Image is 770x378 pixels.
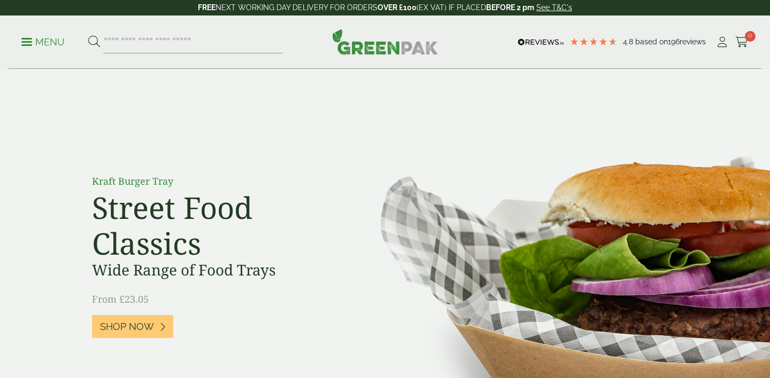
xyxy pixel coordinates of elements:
[536,3,572,12] a: See T&C's
[92,261,333,279] h3: Wide Range of Food Trays
[569,37,618,46] div: 4.79 Stars
[92,174,333,188] p: Kraft Burger Tray
[486,3,534,12] strong: BEFORE 2 pm
[92,190,333,261] h2: Street Food Classics
[100,321,154,333] span: Shop Now
[21,36,65,49] p: Menu
[198,3,215,12] strong: FREE
[745,31,756,42] span: 0
[518,38,564,46] img: REVIEWS.io
[715,37,729,48] i: My Account
[735,34,749,50] a: 0
[378,3,417,12] strong: OVER £100
[680,37,706,46] span: reviews
[735,37,749,48] i: Cart
[668,37,680,46] span: 196
[92,315,173,338] a: Shop Now
[332,29,438,54] img: GreenPak Supplies
[623,37,635,46] span: 4.8
[92,293,149,305] span: From £23.05
[635,37,668,46] span: Based on
[21,36,65,46] a: Menu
